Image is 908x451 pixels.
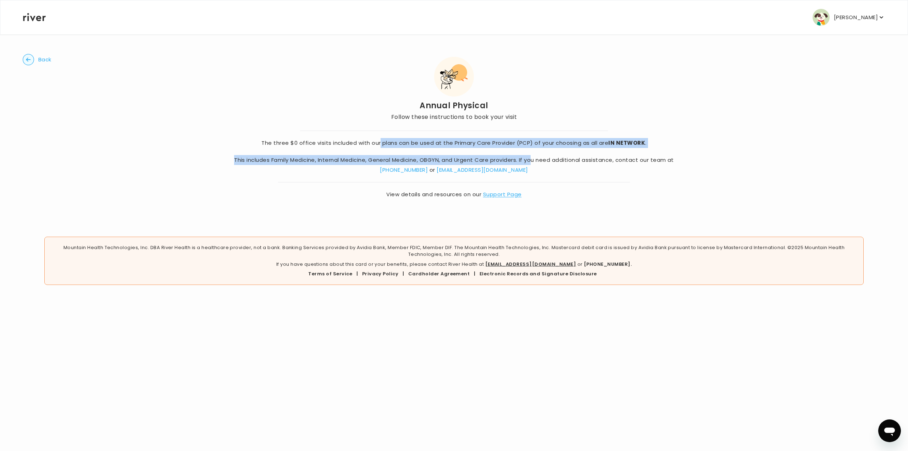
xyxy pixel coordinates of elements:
[38,55,51,65] span: Back
[408,270,470,277] a: Cardholder Agreement
[234,189,674,199] span: View details and resources on our
[608,139,645,147] strong: IN NETWORK
[362,270,399,277] a: Privacy Policy
[483,191,522,198] a: Support Page
[50,270,858,277] div: | | |
[391,112,517,122] p: Follow these instructions to book your visit
[50,261,858,268] p: If you have questions about this card or your benefits, please contact River Health at or
[834,12,878,22] p: [PERSON_NAME]
[391,101,517,111] h2: Annual Physical
[234,138,674,148] p: The three $0 office visits included with our plans can be used at the Primary Care Provider (PCP)...
[234,155,674,175] p: This includes Family Medicine, Internal Medicine, General Medicine, OBGYN, and Urgent Care provid...
[584,261,632,268] a: [PHONE_NUMBER].
[480,270,597,277] a: Electronic Records and Signature Disclosure
[437,166,528,174] a: [EMAIL_ADDRESS][DOMAIN_NAME]
[878,419,901,442] iframe: Button to launch messaging window
[813,9,830,26] img: user avatar
[308,270,352,277] a: Terms of Service
[50,244,858,258] p: Mountain Health Technologies, Inc. DBA River Health is a healthcare provider, not a bank. Banking...
[23,54,51,65] button: Back
[485,261,576,268] a: [EMAIL_ADDRESS][DOMAIN_NAME]
[813,9,885,26] button: user avatar[PERSON_NAME]
[380,166,428,174] a: [PHONE_NUMBER]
